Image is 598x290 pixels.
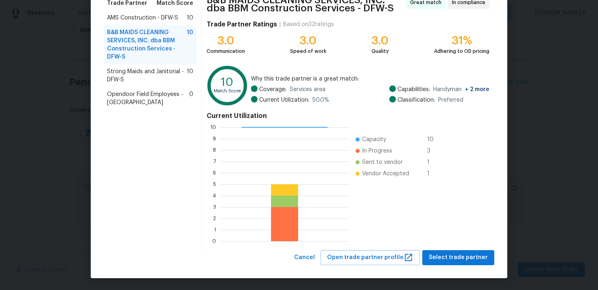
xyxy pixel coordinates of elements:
button: Open trade partner profile [321,250,420,265]
span: Cancel [294,253,315,263]
span: In Progress [362,147,392,155]
div: Based on 32 ratings [283,20,334,28]
span: AMS Construction - DFW-S [107,14,178,22]
span: Current Utilization: [259,96,309,104]
text: 5 [213,182,216,187]
span: Services area [290,85,325,94]
div: 3.0 [371,37,389,45]
span: + 2 more [465,87,489,92]
span: 10 [187,28,193,61]
span: Why this trade partner is a great match: [251,75,489,83]
span: Sent to vendor [362,158,403,166]
span: Classification: [397,96,435,104]
span: 10 [427,135,440,144]
span: Select trade partner [429,253,488,263]
div: Adhering to OD pricing [434,47,489,55]
span: 50.0 % [312,96,329,104]
h4: Current Utilization [207,112,489,120]
text: 1 [214,227,216,232]
div: 31% [434,37,489,45]
span: Coverage: [259,85,286,94]
div: 3.0 [290,37,326,45]
span: 1 [427,158,440,166]
span: Capabilities: [397,85,430,94]
text: 0 [212,239,216,244]
text: 4 [213,193,216,198]
button: Select trade partner [422,250,494,265]
text: 10 [210,125,216,130]
text: 6 [213,170,216,175]
div: Speed of work [290,47,326,55]
span: 1 [427,170,440,178]
button: Cancel [291,250,318,265]
div: | [277,20,283,28]
span: Strong Maids and Janitorial - DFW-S [107,68,187,84]
span: Handyman [433,85,489,94]
span: 10 [187,14,193,22]
h4: Trade Partner Ratings [207,20,277,28]
text: 10 [221,76,234,88]
text: 2 [213,216,216,221]
span: 0 [189,90,193,107]
text: 8 [213,148,216,153]
div: Quality [371,47,389,55]
div: 3.0 [207,37,245,45]
text: 9 [213,136,216,141]
span: 3 [427,147,440,155]
span: Preferred [438,96,463,104]
span: Opendoor Field Employees - [GEOGRAPHIC_DATA] [107,90,189,107]
span: Vendor Accepted [362,170,409,178]
text: Match Score [214,89,241,93]
span: Capacity [362,135,386,144]
text: 7 [214,159,216,164]
span: 10 [187,68,193,84]
span: B&B MAIDS CLEANING SERVICES, INC. dba BBM Construction Services - DFW-S [107,28,187,61]
span: Open trade partner profile [327,253,413,263]
text: 3 [213,205,216,209]
div: Communication [207,47,245,55]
